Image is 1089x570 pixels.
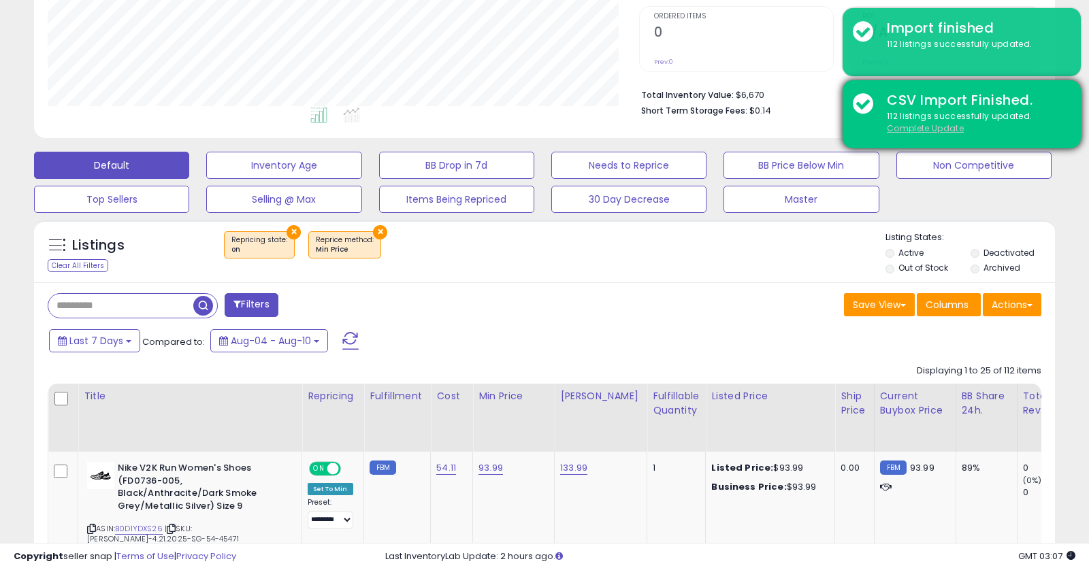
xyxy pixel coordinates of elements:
[877,18,1071,38] div: Import finished
[115,523,163,535] a: B0D1YDXS26
[210,329,328,352] button: Aug-04 - Aug-10
[983,293,1041,316] button: Actions
[34,186,189,213] button: Top Sellers
[308,498,353,529] div: Preset:
[118,462,283,516] b: Nike V2K Run Women's Shoes (FD0736-005, Black/Anthracite/Dark Smoke Grey/Metallic Silver) Size 9
[880,460,907,475] small: FBM
[711,481,824,493] div: $93.99
[560,389,641,403] div: [PERSON_NAME]
[885,231,1055,244] p: Listing States:
[1023,462,1078,474] div: 0
[116,550,174,563] a: Terms of Use
[560,461,587,475] a: 133.99
[984,262,1020,273] label: Archived
[711,389,829,403] div: Listed Price
[231,235,287,255] span: Repricing state :
[436,389,467,403] div: Cost
[984,247,1035,258] label: Deactivated
[711,480,786,493] b: Business Price:
[316,245,374,254] div: Min Price
[724,152,879,179] button: BB Price Below Min
[379,152,534,179] button: BB Drop in 7d
[370,460,396,475] small: FBM
[436,461,456,475] a: 54.11
[887,122,964,134] u: Complete Update
[49,329,140,352] button: Last 7 Days
[225,293,278,317] button: Filters
[962,389,1011,418] div: BB Share 24h.
[877,110,1071,135] div: 112 listings successfully updated.
[142,335,205,348] span: Compared to:
[370,389,425,403] div: Fulfillment
[339,463,361,475] span: OFF
[551,152,706,179] button: Needs to Reprice
[87,523,239,543] span: | SKU: [PERSON_NAME]-4.21.2025-SG-54-45471
[373,225,387,239] button: ×
[478,389,549,403] div: Min Price
[841,462,863,474] div: 0.00
[308,483,353,495] div: Set To Min
[206,152,361,179] button: Inventory Age
[176,550,236,563] a: Privacy Policy
[654,24,832,43] h2: 0
[898,262,948,273] label: Out of Stock
[641,89,734,101] b: Total Inventory Value:
[310,463,327,475] span: ON
[711,461,773,474] b: Listed Price:
[87,462,114,489] img: 31VqHhGiFsL._SL40_.jpg
[231,245,287,254] div: on
[880,389,950,418] div: Current Buybox Price
[1023,486,1078,499] div: 0
[910,461,934,474] span: 93.99
[917,293,981,316] button: Columns
[385,550,1075,563] div: Last InventoryLab Update: 2 hours ago.
[551,186,706,213] button: 30 Day Decrease
[926,298,969,312] span: Columns
[14,550,63,563] strong: Copyright
[84,389,296,403] div: Title
[654,58,673,66] small: Prev: 0
[844,293,915,316] button: Save View
[724,186,879,213] button: Master
[654,13,832,20] span: Ordered Items
[1023,389,1073,418] div: Total Rev.
[877,90,1071,110] div: CSV Import Finished.
[641,86,1031,102] li: $6,670
[69,334,123,348] span: Last 7 Days
[287,225,301,239] button: ×
[1018,550,1075,563] span: 2025-08-18 03:07 GMT
[1023,475,1042,486] small: (0%)
[653,389,700,418] div: Fulfillable Quantity
[877,38,1071,51] div: 112 listings successfully updated.
[308,389,358,403] div: Repricing
[749,104,771,117] span: $0.14
[841,389,868,418] div: Ship Price
[478,461,503,475] a: 93.99
[206,186,361,213] button: Selling @ Max
[72,236,125,255] h5: Listings
[48,259,108,272] div: Clear All Filters
[711,462,824,474] div: $93.99
[898,247,924,258] label: Active
[917,365,1041,378] div: Displaying 1 to 25 of 112 items
[34,152,189,179] button: Default
[641,105,747,116] b: Short Term Storage Fees:
[231,334,311,348] span: Aug-04 - Aug-10
[653,462,695,474] div: 1
[14,550,236,563] div: seller snap | |
[379,186,534,213] button: Items Being Repriced
[962,462,1007,474] div: 89%
[896,152,1052,179] button: Non Competitive
[316,235,374,255] span: Reprice method :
